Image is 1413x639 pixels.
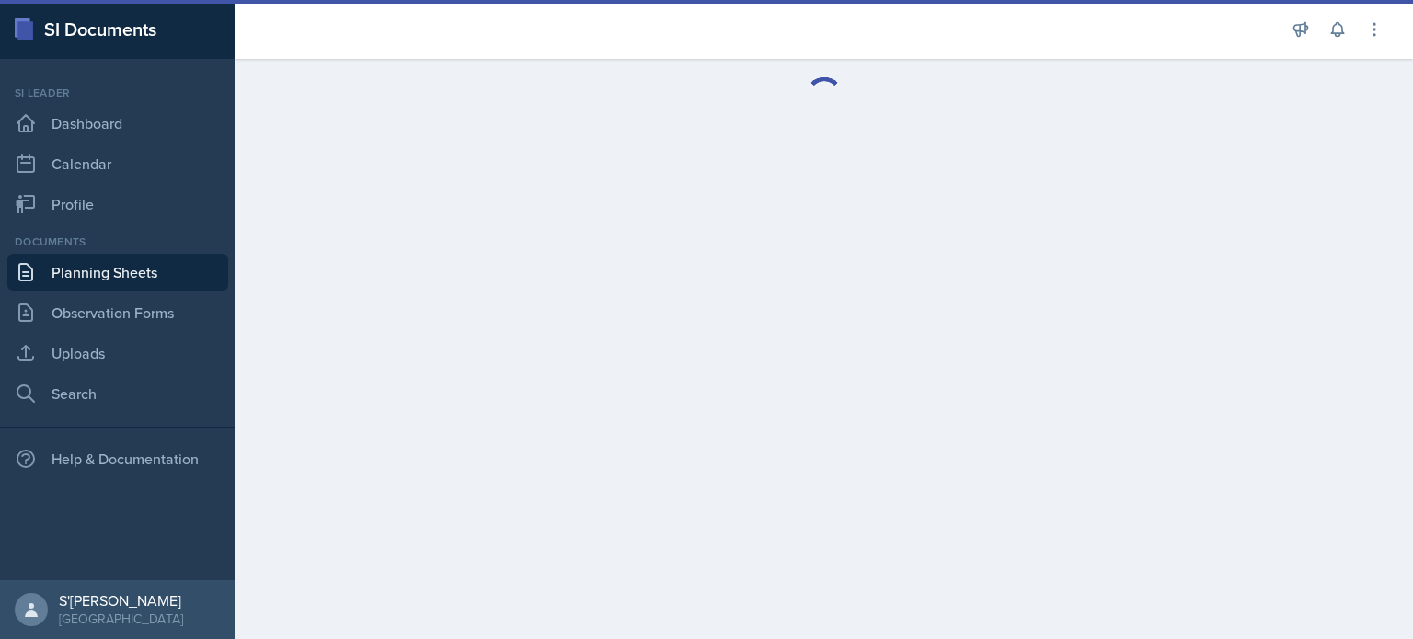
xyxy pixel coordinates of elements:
div: [GEOGRAPHIC_DATA] [59,610,183,628]
a: Calendar [7,145,228,182]
div: Documents [7,234,228,250]
a: Uploads [7,335,228,371]
a: Dashboard [7,105,228,142]
div: Help & Documentation [7,440,228,477]
div: S'[PERSON_NAME] [59,591,183,610]
a: Planning Sheets [7,254,228,291]
a: Profile [7,186,228,223]
a: Observation Forms [7,294,228,331]
a: Search [7,375,228,412]
div: Si leader [7,85,228,101]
